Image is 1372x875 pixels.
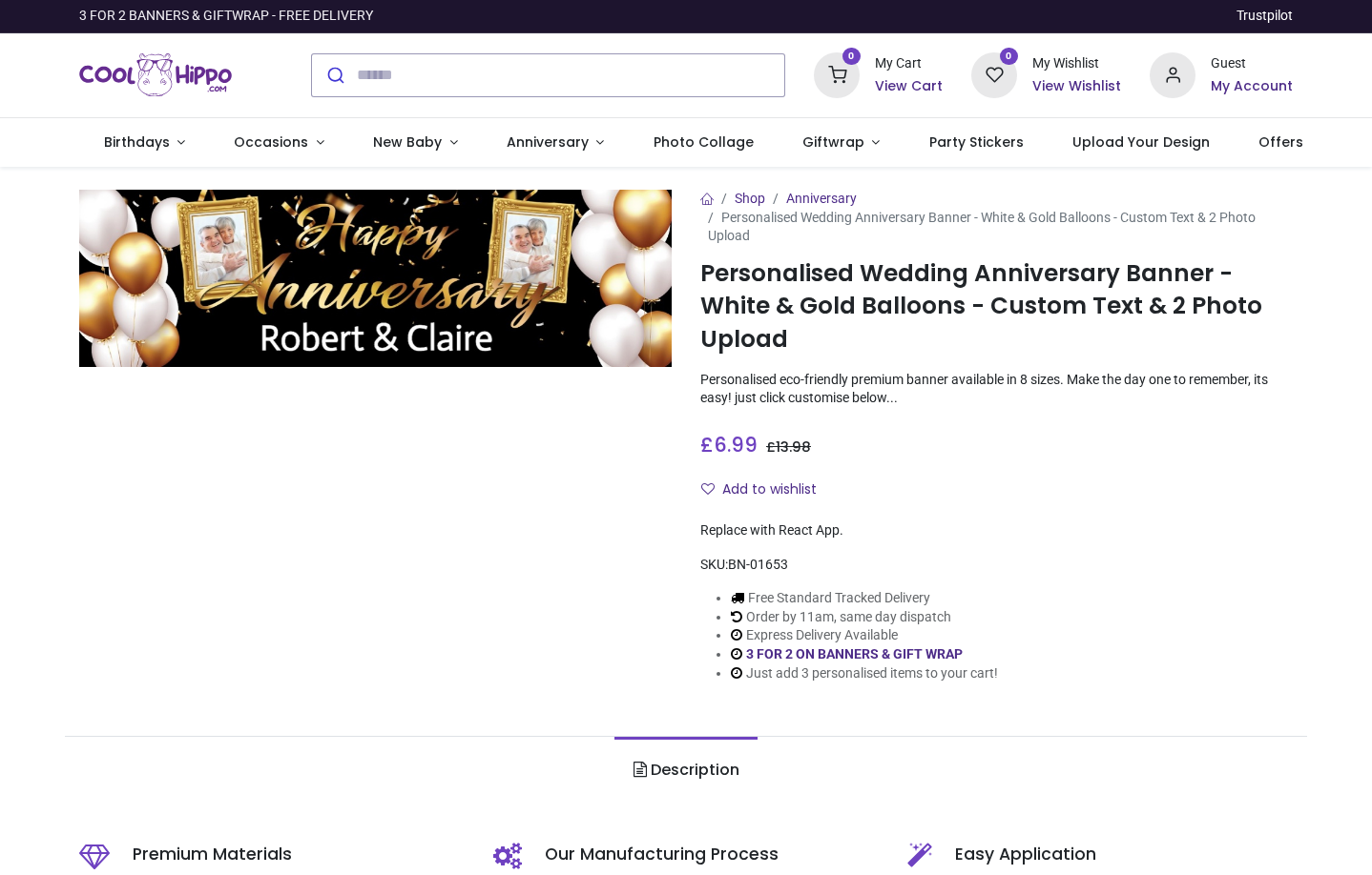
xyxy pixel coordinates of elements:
[79,49,232,102] a: Logo of Cool Hippo
[79,49,232,102] img: Cool Hippo
[700,257,1293,356] h1: Personalised Wedding Anniversary Banner - White & Gold Balloons - Custom Text & 2 Photo Upload
[766,437,811,457] span: £
[714,431,758,458] span: 6.99
[731,664,998,683] li: Just add 3 personalised items to your cart!
[776,437,811,457] span: 13.98
[746,646,963,661] a: 3 FOR 2 ON BANNERS & GIFT WRAP
[971,66,1017,81] a: 0
[1032,77,1121,96] a: View Wishlist
[700,521,1293,540] div: Replace with React App.
[814,66,860,81] a: 0
[700,474,833,506] button: Add to wishlistAdd to wishlist
[731,608,998,627] li: Order by 11am, same day dispatch
[731,626,998,645] li: Express Delivery Available
[731,589,998,608] li: Free Standard Tracked Delivery
[875,54,943,73] div: My Cart
[955,843,1293,866] h5: Easy Application
[929,132,1024,152] span: Party Stickers
[507,132,589,152] span: Anniversary
[875,77,943,96] a: View Cart
[778,118,904,168] a: Giftwrap
[1211,77,1293,96] a: My Account
[104,132,170,152] span: Birthdays
[349,118,483,168] a: New Baby
[1000,48,1018,66] sup: 0
[802,132,864,152] span: Giftwrap
[708,210,1256,244] span: Personalised Wedding Anniversary Banner - White & Gold Balloons - Custom Text & 2 Photo Upload
[728,557,788,572] span: BN-01653
[1211,54,1293,73] div: Guest
[786,191,857,206] a: Anniversary
[1032,54,1121,73] div: My Wishlist
[1072,132,1210,152] span: Upload Your Design
[79,118,210,168] a: Birthdays
[545,843,879,866] h5: Our Manufacturing Process
[614,737,757,804] a: Description
[79,190,672,367] img: Personalised Wedding Anniversary Banner - White & Gold Balloons - Custom Text & 2 Photo Upload
[700,371,1293,408] p: Personalised eco-friendly premium banner available in 8 sizes. Make the day one to remember, its ...
[210,118,349,168] a: Occasions
[234,132,308,152] span: Occasions
[842,48,861,66] sup: 0
[654,132,754,152] span: Photo Collage
[133,843,465,866] h5: Premium Materials
[735,191,765,206] a: Shop
[1258,132,1303,152] span: Offers
[373,132,442,152] span: New Baby
[312,54,357,96] button: Submit
[700,431,758,458] span: £
[79,7,373,26] div: 3 FOR 2 BANNERS & GIFTWRAP - FREE DELIVERY
[1237,7,1293,26] a: Trustpilot
[482,118,629,168] a: Anniversary
[701,482,715,496] i: Add to wishlist
[700,556,1293,575] div: SKU:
